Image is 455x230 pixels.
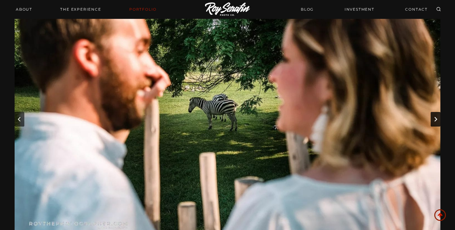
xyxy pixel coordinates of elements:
a: About [12,5,36,14]
img: Logo of Roy Serafin Photo Co., featuring stylized text in white on a light background, representi... [205,2,250,17]
a: Portfolio [126,5,160,14]
a: THE EXPERIENCE [57,5,105,14]
nav: Primary Navigation [12,5,160,14]
a: INVESTMENT [341,4,378,15]
a: CONTACT [401,4,431,15]
button: Next slide [431,112,440,127]
a: BLOG [297,4,317,15]
button: View Search Form [434,5,443,14]
nav: Secondary Navigation [297,4,431,15]
a: Scroll to top [434,209,446,221]
button: Previous slide [15,112,24,127]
